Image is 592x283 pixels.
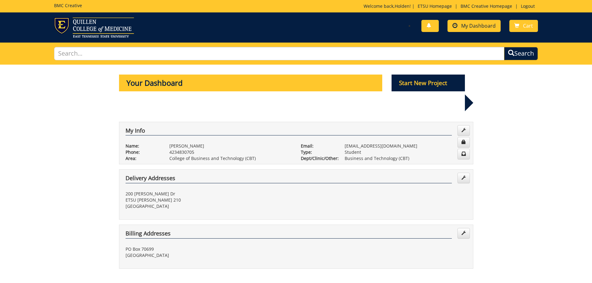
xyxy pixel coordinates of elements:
[126,175,452,183] h4: Delivery Addresses
[126,231,452,239] h4: Billing Addresses
[301,143,335,149] p: Email:
[169,155,291,162] p: College of Business and Technology (CBT)
[504,47,538,60] button: Search
[518,3,538,9] a: Logout
[126,128,452,136] h4: My Info
[523,22,533,29] span: Cart
[345,155,467,162] p: Business and Technology (CBT)
[301,149,335,155] p: Type:
[126,149,160,155] p: Phone:
[54,47,505,60] input: Search...
[126,191,291,197] p: 200 [PERSON_NAME] Dr
[54,17,134,38] img: ETSU logo
[169,149,291,155] p: 4234830705
[169,143,291,149] p: [PERSON_NAME]
[119,75,383,91] p: Your Dashboard
[457,125,470,136] a: Edit Info
[447,20,501,32] a: My Dashboard
[457,149,470,159] a: Change Communication Preferences
[126,143,160,149] p: Name:
[392,75,465,91] p: Start New Project
[457,228,470,239] a: Edit Addresses
[345,143,467,149] p: [EMAIL_ADDRESS][DOMAIN_NAME]
[345,149,467,155] p: Student
[457,3,515,9] a: BMC Creative Homepage
[509,20,538,32] a: Cart
[457,137,470,148] a: Change Password
[364,3,538,9] p: Welcome back, ! | | |
[126,246,291,252] p: PO Box 70699
[54,3,82,8] h5: BMC Creative
[126,203,291,209] p: [GEOGRAPHIC_DATA]
[126,155,160,162] p: Area:
[126,252,291,258] p: [GEOGRAPHIC_DATA]
[415,3,455,9] a: ETSU Homepage
[395,3,410,9] a: Holden
[301,155,335,162] p: Dept/Clinic/Other:
[461,22,496,29] span: My Dashboard
[457,173,470,183] a: Edit Addresses
[126,197,291,203] p: ETSU [PERSON_NAME] 210
[392,80,465,86] a: Start New Project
